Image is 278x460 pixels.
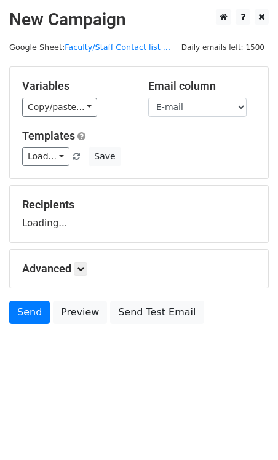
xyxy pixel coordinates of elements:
[22,129,75,142] a: Templates
[22,198,256,230] div: Loading...
[89,147,121,166] button: Save
[22,198,256,212] h5: Recipients
[65,42,170,52] a: Faculty/Staff Contact list ...
[22,98,97,117] a: Copy/paste...
[9,301,50,324] a: Send
[110,301,204,324] a: Send Test Email
[9,9,269,30] h2: New Campaign
[22,147,69,166] a: Load...
[22,79,130,93] h5: Variables
[177,42,269,52] a: Daily emails left: 1500
[53,301,107,324] a: Preview
[22,262,256,276] h5: Advanced
[148,79,256,93] h5: Email column
[177,41,269,54] span: Daily emails left: 1500
[9,42,170,52] small: Google Sheet:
